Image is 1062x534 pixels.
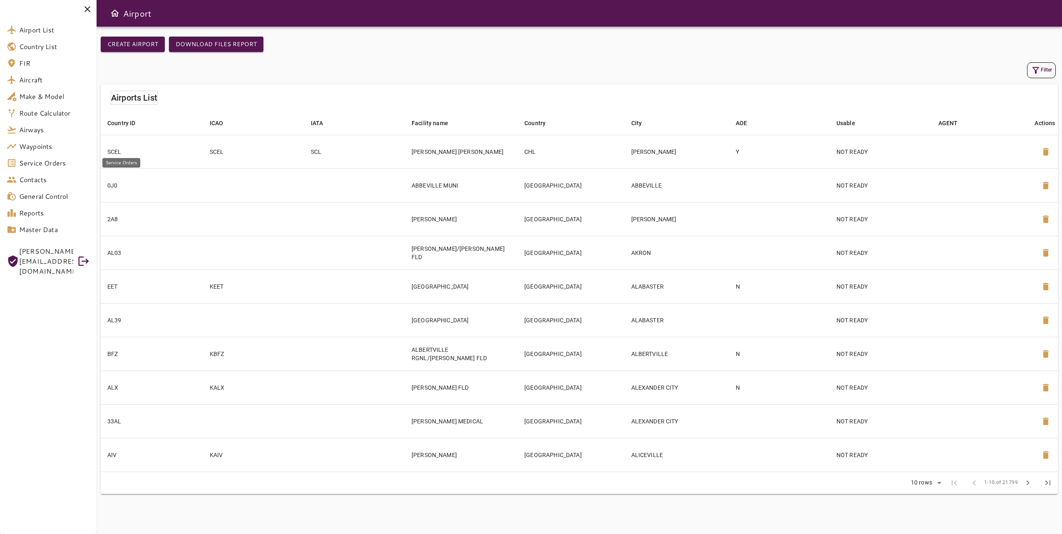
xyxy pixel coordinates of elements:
[203,135,304,168] td: SCEL
[518,404,624,438] td: [GEOGRAPHIC_DATA]
[1041,214,1051,224] span: delete
[111,91,157,104] h6: Airports List
[101,135,203,168] td: SCEL
[1041,248,1051,258] span: delete
[836,316,925,324] p: NOT READY
[1036,243,1056,263] button: Delete Airport
[1036,445,1056,465] button: Delete Airport
[101,337,203,371] td: BFZ
[405,236,518,269] td: [PERSON_NAME]/[PERSON_NAME] FLD
[405,438,518,472] td: [PERSON_NAME]
[836,282,925,291] p: NOT READY
[836,451,925,459] p: NOT READY
[1041,180,1051,190] span: delete
[1038,473,1058,493] span: Last Page
[101,438,203,472] td: AIV
[631,118,653,128] span: City
[1041,383,1051,393] span: delete
[736,118,747,128] div: AOE
[412,118,448,128] div: Facility name
[1036,176,1056,195] button: Delete Airport
[19,91,90,101] span: Make & Model
[19,75,90,85] span: Aircraft
[19,125,90,135] span: Airways
[625,202,729,236] td: [PERSON_NAME]
[938,118,969,128] span: AGENT
[203,269,304,303] td: KEET
[1041,147,1051,157] span: delete
[1036,310,1056,330] button: Delete Airport
[405,269,518,303] td: [GEOGRAPHIC_DATA]
[19,42,90,52] span: Country List
[836,118,866,128] span: Usable
[736,118,758,128] span: AOE
[729,269,830,303] td: N
[107,118,136,128] div: Country ID
[625,236,729,269] td: AKRON
[1041,349,1051,359] span: delete
[107,118,146,128] span: Country ID
[524,118,556,128] span: Country
[625,404,729,438] td: ALEXANDER CITY
[944,473,964,493] span: First Page
[19,246,73,276] span: [PERSON_NAME][EMAIL_ADDRESS][DOMAIN_NAME]
[101,371,203,404] td: ALX
[518,303,624,337] td: [GEOGRAPHIC_DATA]
[836,249,925,257] p: NOT READY
[625,371,729,404] td: ALEXANDER CITY
[518,236,624,269] td: [GEOGRAPHIC_DATA]
[1041,416,1051,426] span: delete
[405,337,518,371] td: ALBERTVILLE RGNL/[PERSON_NAME] FLD
[1027,62,1056,78] button: Filter
[625,438,729,472] td: ALICEVILLE
[123,7,151,20] h6: Airport
[304,135,405,168] td: SCL
[836,383,925,392] p: NOT READY
[19,25,90,35] span: Airport List
[1036,344,1056,364] button: Delete Airport
[412,118,459,128] span: Facility name
[1036,142,1056,162] button: Delete Airport
[1036,209,1056,229] button: Delete Airport
[101,37,165,52] button: Create airport
[102,158,140,168] div: Service Orders
[1036,378,1056,398] button: Delete Airport
[518,269,624,303] td: [GEOGRAPHIC_DATA]
[19,175,90,185] span: Contacts
[625,135,729,168] td: [PERSON_NAME]
[101,236,203,269] td: AL03
[101,404,203,438] td: 33AL
[203,371,304,404] td: KALX
[836,181,925,190] p: NOT READY
[405,371,518,404] td: [PERSON_NAME] FLD
[964,473,984,493] span: Previous Page
[101,202,203,236] td: 2A8
[1041,282,1051,292] span: delete
[524,118,546,128] div: Country
[909,479,934,486] div: 10 rows
[631,118,642,128] div: City
[210,118,234,128] span: ICAO
[101,269,203,303] td: EET
[729,337,830,371] td: N
[101,168,203,202] td: 0J0
[405,303,518,337] td: [GEOGRAPHIC_DATA]
[1023,478,1033,488] span: chevron_right
[405,404,518,438] td: [PERSON_NAME] MEDICAL
[1018,473,1038,493] span: Next Page
[906,477,944,489] div: 10 rows
[203,337,304,371] td: KBFZ
[210,118,223,128] div: ICAO
[518,135,624,168] td: CHL
[518,337,624,371] td: [GEOGRAPHIC_DATA]
[938,118,958,128] div: AGENT
[19,141,90,151] span: Waypoints
[107,5,123,22] button: Open drawer
[203,438,304,472] td: KAIV
[1041,315,1051,325] span: delete
[836,350,925,358] p: NOT READY
[984,479,1018,487] span: 1-10 of 21799
[169,37,263,52] button: Download Files Report
[518,438,624,472] td: [GEOGRAPHIC_DATA]
[405,202,518,236] td: [PERSON_NAME]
